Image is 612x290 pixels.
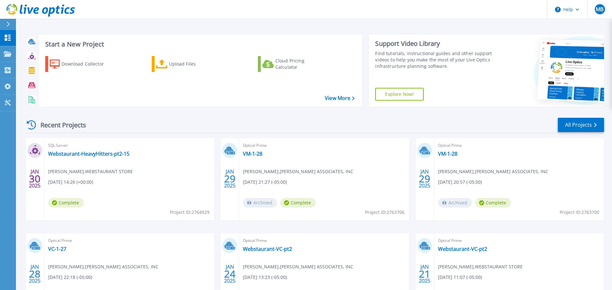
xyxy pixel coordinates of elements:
span: Complete [280,198,316,208]
span: [DATE] 20:57 (-05:00) [438,179,482,186]
div: JAN 2025 [419,167,431,190]
span: [PERSON_NAME] , WEBSTAURANT STORE [438,263,523,270]
span: [PERSON_NAME] , [PERSON_NAME] ASSOCIATES, INC [243,263,353,270]
div: JAN 2025 [29,167,41,190]
span: Optical Prime [243,142,405,149]
div: JAN 2025 [419,262,431,286]
span: Optical Prime [48,237,210,244]
span: Archived [243,198,277,208]
span: [PERSON_NAME] , [PERSON_NAME] ASSOCIATES, INC [438,168,548,175]
span: 29 [224,176,236,181]
span: [DATE] 22:18 (-05:00) [48,274,92,281]
div: Find tutorials, instructional guides and other support videos to help you make the most of your L... [375,50,495,69]
a: All Projects [558,118,604,132]
span: Project ID: 2764929 [170,209,209,216]
span: Optical Prime [438,237,600,244]
div: Recent Projects [25,117,95,133]
span: [PERSON_NAME] , [PERSON_NAME] ASSOCIATES, INC [48,263,158,270]
span: Project ID: 2763700 [560,209,599,216]
div: JAN 2025 [224,167,236,190]
span: MB [596,7,603,12]
a: VM-1-28 [243,151,262,157]
span: [DATE] 11:07 (-05:00) [438,274,482,281]
span: 29 [419,176,430,181]
a: Explore Now! [375,88,424,101]
span: 21 [419,271,430,277]
span: Complete [475,198,511,208]
div: JAN 2025 [224,262,236,286]
span: Project ID: 2763706 [365,209,404,216]
div: Support Video Library [375,39,495,48]
span: 24 [224,271,236,277]
span: Complete [48,198,84,208]
div: JAN 2025 [29,262,41,286]
a: VM-1-28 [438,151,457,157]
a: VC-1-27 [48,246,66,252]
a: Webstaurant-VC-pt2 [438,246,487,252]
span: [PERSON_NAME] , WEBSTAURANT STORE [48,168,133,175]
span: [DATE] 13:23 (-05:00) [243,274,287,281]
span: 30 [29,176,40,181]
a: Webstaurant-HeavyHitters-pt2-15 [48,151,129,157]
a: Cloud Pricing Calculator [258,56,329,72]
span: 28 [29,271,40,277]
h3: Start a New Project [45,41,354,48]
span: SQL Server [48,142,210,149]
div: Cloud Pricing Calculator [275,58,326,70]
a: Download Collector [45,56,116,72]
span: Optical Prime [438,142,600,149]
span: [DATE] 21:27 (-05:00) [243,179,287,186]
span: [PERSON_NAME] , [PERSON_NAME] ASSOCIATES, INC [243,168,353,175]
a: Webstaurant-VC-pt2 [243,246,292,252]
span: [DATE] 14:26 (+00:00) [48,179,93,186]
span: Optical Prime [243,237,405,244]
div: Download Collector [62,58,113,70]
span: Archived [438,198,472,208]
div: Upload Files [169,58,220,70]
a: Upload Files [152,56,223,72]
a: View More [325,95,354,101]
